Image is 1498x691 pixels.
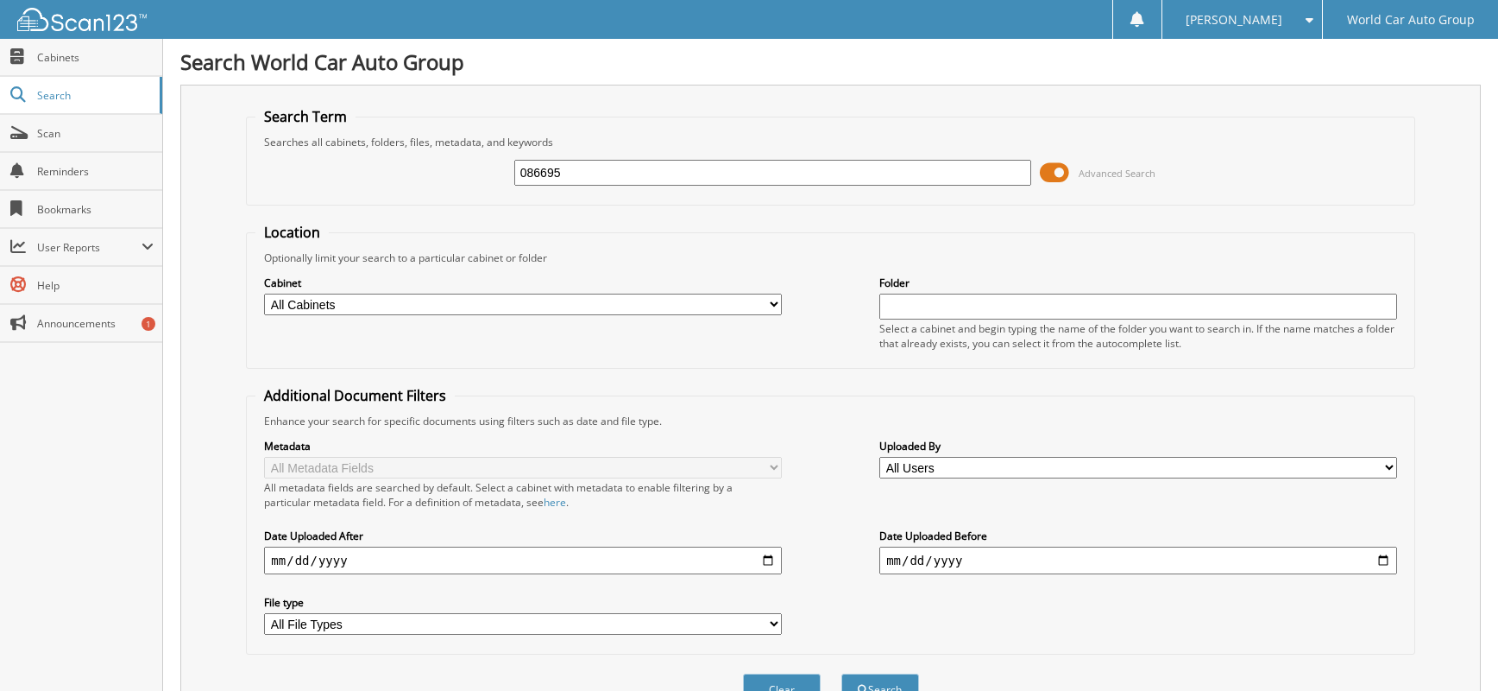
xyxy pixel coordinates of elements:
[17,8,147,31] img: scan123-logo-white.svg
[264,595,782,610] label: File type
[37,278,154,293] span: Help
[37,202,154,217] span: Bookmarks
[37,50,154,65] span: Cabinets
[255,414,1405,428] div: Enhance your search for specific documents using filters such as date and file type.
[37,126,154,141] span: Scan
[544,495,566,510] a: here
[37,316,154,331] span: Announcements
[142,317,155,331] div: 1
[264,439,782,453] label: Metadata
[255,135,1405,149] div: Searches all cabinets, folders, files, metadata, and keywords
[255,223,329,242] legend: Location
[879,529,1397,543] label: Date Uploaded Before
[180,48,1481,76] h1: Search World Car Auto Group
[264,529,782,543] label: Date Uploaded After
[1186,15,1282,25] span: [PERSON_NAME]
[879,547,1397,574] input: end
[1347,15,1475,25] span: World Car Auto Group
[255,250,1405,265] div: Optionally limit your search to a particular cabinet or folder
[37,240,142,255] span: User Reports
[264,276,782,290] label: Cabinet
[264,480,782,510] div: All metadata fields are searched by default. Select a cabinet with metadata to enable filtering b...
[879,321,1397,351] div: Select a cabinet and begin typing the name of the folder you want to search in. If the name match...
[37,88,151,103] span: Search
[264,547,782,574] input: start
[255,386,455,405] legend: Additional Document Filters
[255,107,356,126] legend: Search Term
[37,164,154,179] span: Reminders
[879,439,1397,453] label: Uploaded By
[879,276,1397,290] label: Folder
[1079,167,1155,180] span: Advanced Search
